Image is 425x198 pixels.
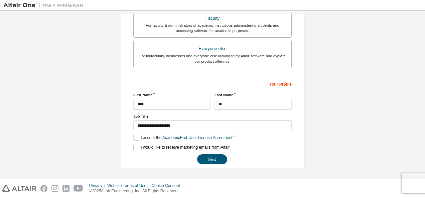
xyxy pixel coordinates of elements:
[62,185,69,192] img: linkedin.svg
[3,2,87,9] img: Altair One
[138,44,287,53] div: Everyone else
[162,135,232,140] a: Academic End-User License Agreement
[133,135,232,141] label: I accept the
[138,53,287,64] div: For individuals, businesses and everyone else looking to try Altair software and explore our prod...
[133,78,292,89] div: Your Profile
[133,92,210,98] label: First Name
[138,14,287,23] div: Faculty
[133,145,230,150] label: I would like to receive marketing emails from Altair
[40,185,47,192] img: facebook.svg
[89,183,107,188] div: Privacy
[197,154,227,164] button: Next
[51,185,58,192] img: instagram.svg
[138,23,287,33] div: For faculty & administrators of academic institutions administering students and accessing softwa...
[74,185,83,192] img: youtube.svg
[133,114,292,119] label: Job Title
[215,92,292,98] label: Last Name
[2,185,36,192] img: altair_logo.svg
[107,183,151,188] div: Website Terms of Use
[89,188,184,194] p: © 2025 Altair Engineering, Inc. All Rights Reserved.
[151,183,184,188] div: Cookie Consent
